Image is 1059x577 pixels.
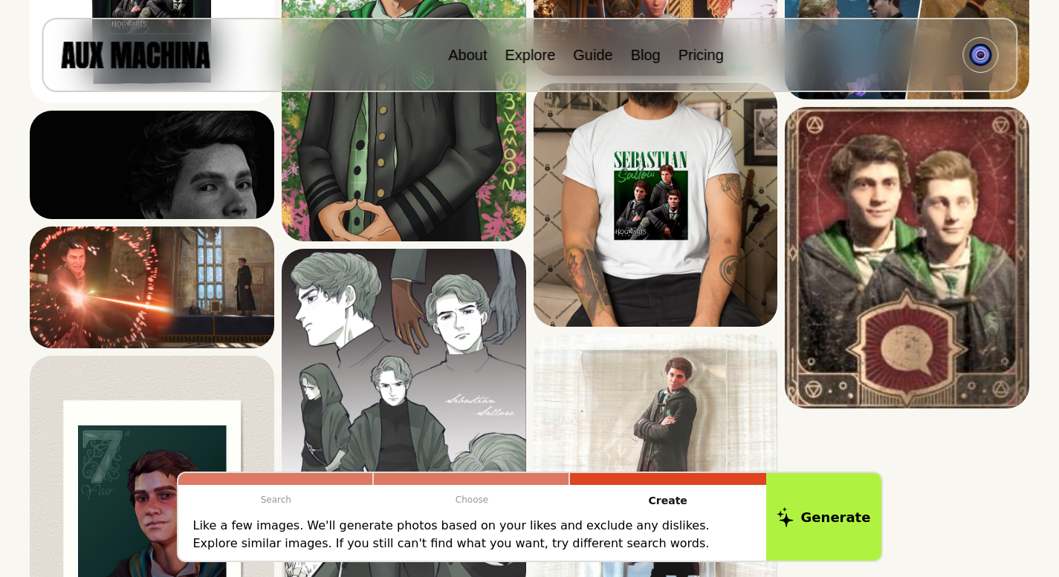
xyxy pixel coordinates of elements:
p: Choose [374,485,570,515]
img: AUX MACHINA [61,42,210,68]
button: Generate [766,473,881,561]
a: Pricing [679,47,724,63]
img: Search result [785,107,1029,408]
img: Search result [30,226,274,348]
a: Guide [573,47,612,63]
p: Like a few images. We'll generate photos based on your likes and exclude any dislikes. Explore si... [193,517,751,552]
img: Search result [534,83,778,327]
img: Avatar [969,44,991,66]
p: Create [570,485,766,517]
a: Explore [505,47,555,63]
p: Search [178,485,375,515]
a: Blog [631,47,661,63]
img: Search result [30,111,274,218]
a: About [448,47,487,63]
